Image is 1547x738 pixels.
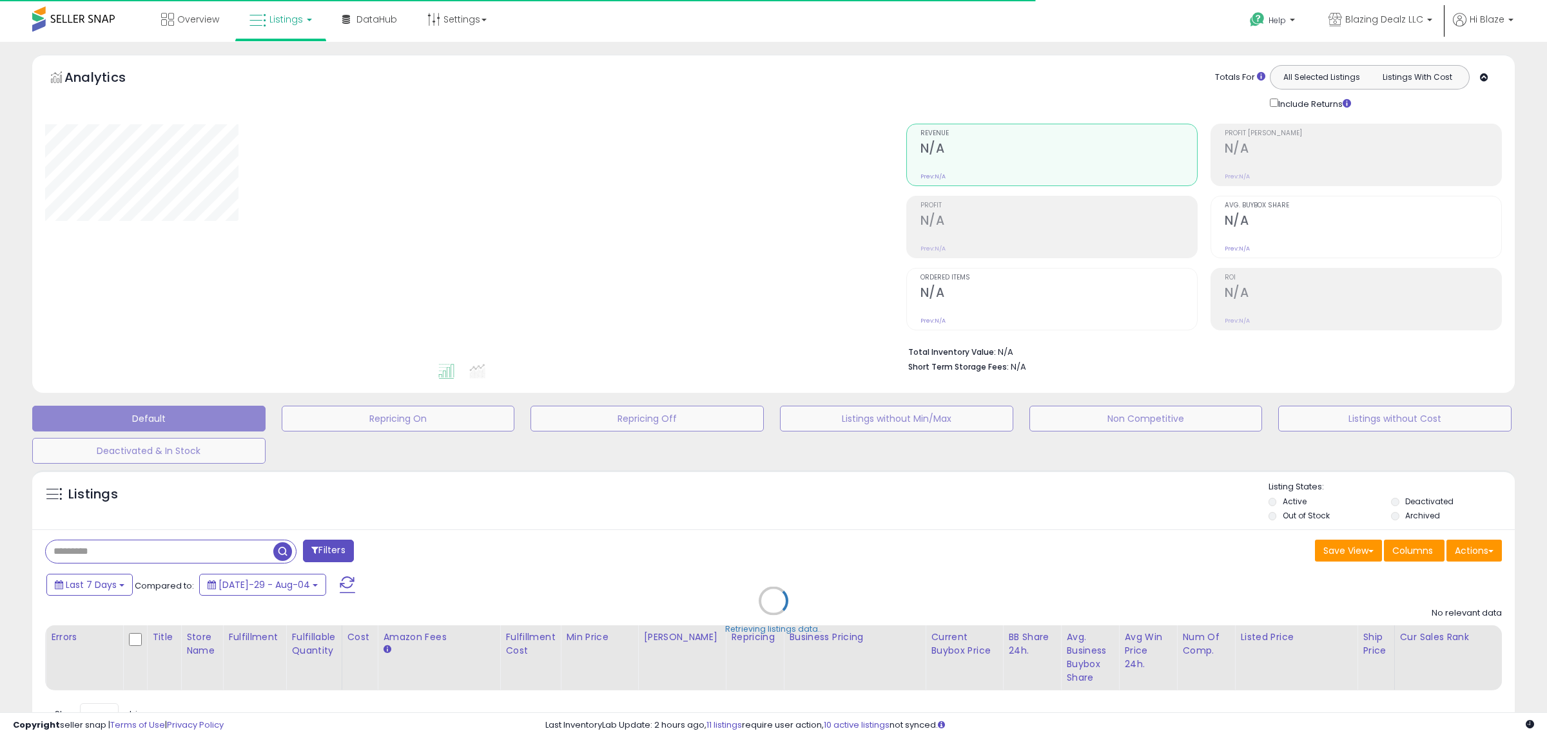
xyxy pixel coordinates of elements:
h2: N/A [920,285,1197,303]
span: ROI [1225,274,1501,281]
span: Avg. Buybox Share [1225,202,1501,209]
small: Prev: N/A [920,317,946,325]
button: Repricing Off [530,406,764,431]
span: Profit [920,202,1197,209]
h5: Analytics [64,68,151,90]
h2: N/A [1225,213,1501,231]
button: All Selected Listings [1274,69,1370,86]
button: Non Competitive [1029,406,1263,431]
span: Blazing Dealz LLC [1345,13,1423,26]
strong: Copyright [13,719,60,731]
span: Overview [177,13,219,26]
a: Hi Blaze [1453,13,1513,42]
span: Revenue [920,130,1197,137]
small: Prev: N/A [920,173,946,180]
span: Listings [269,13,303,26]
small: Prev: N/A [1225,245,1250,252]
li: N/A [908,343,1492,359]
small: Prev: N/A [1225,173,1250,180]
span: DataHub [356,13,397,26]
div: Include Returns [1260,96,1367,111]
small: Prev: N/A [920,245,946,252]
h2: N/A [1225,141,1501,158]
button: Repricing On [282,406,515,431]
span: N/A [1011,361,1026,373]
h2: N/A [920,141,1197,158]
button: Listings without Cost [1278,406,1512,431]
small: Prev: N/A [1225,317,1250,325]
i: Get Help [1249,12,1265,28]
h2: N/A [920,213,1197,231]
div: seller snap | | [13,719,224,732]
h2: N/A [1225,285,1501,303]
b: Total Inventory Value: [908,346,996,357]
button: Deactivated & In Stock [32,438,266,464]
a: Help [1240,2,1308,42]
b: Short Term Storage Fees: [908,361,1009,372]
button: Listings With Cost [1369,69,1465,86]
div: Totals For [1215,71,1265,84]
button: Default [32,406,266,431]
span: Profit [PERSON_NAME] [1225,130,1501,137]
span: Help [1269,15,1286,26]
button: Listings without Min/Max [780,406,1013,431]
div: Retrieving listings data.. [725,623,822,635]
span: Ordered Items [920,274,1197,281]
span: Hi Blaze [1470,13,1504,26]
